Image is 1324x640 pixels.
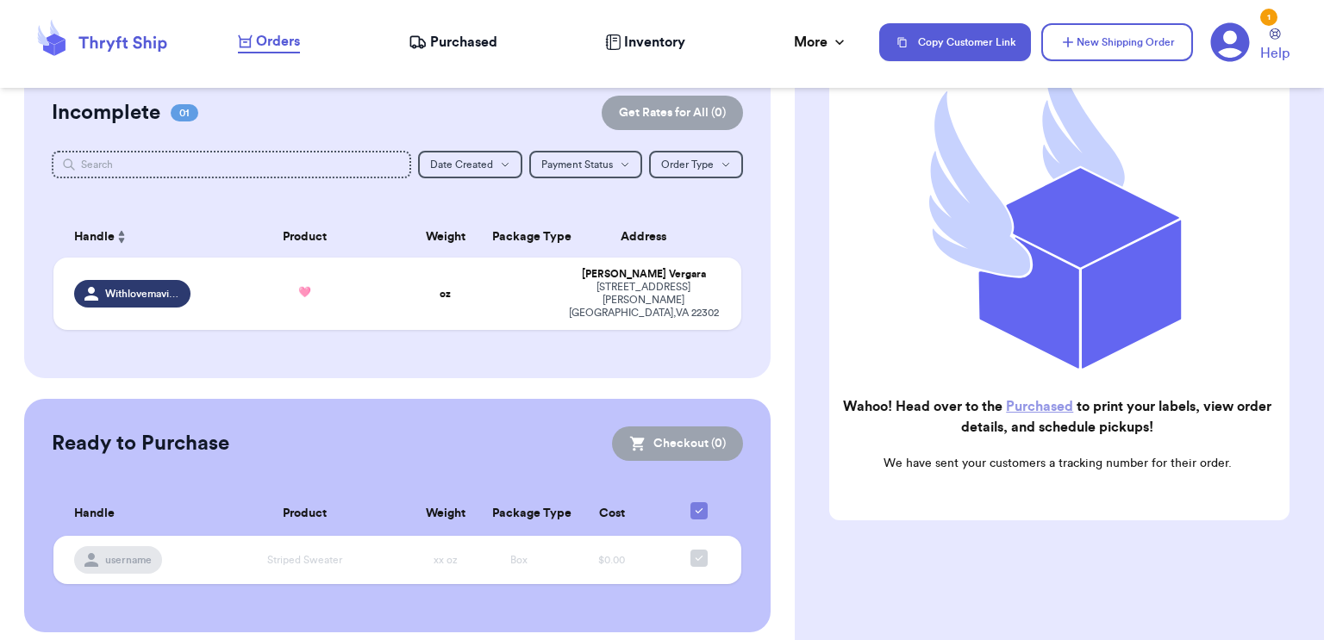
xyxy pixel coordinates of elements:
[440,289,451,299] strong: oz
[201,492,408,536] th: Product
[649,151,743,178] button: Order Type
[256,31,300,52] span: Orders
[409,32,497,53] a: Purchased
[298,287,311,297] span: 🩷
[794,32,848,53] div: More
[52,99,160,127] h2: Incomplete
[74,228,115,246] span: Handle
[105,553,152,567] span: username
[115,227,128,247] button: Sort ascending
[1260,9,1277,26] div: 1
[105,287,181,301] span: Withlovemaviscloset
[602,96,743,130] button: Get Rates for All (0)
[171,104,198,121] span: 01
[201,216,408,258] th: Product
[1260,28,1290,64] a: Help
[267,555,342,565] span: Striped Sweater
[434,555,458,565] span: xx oz
[409,492,483,536] th: Weight
[541,159,613,170] span: Payment Status
[482,216,556,258] th: Package Type
[418,151,522,178] button: Date Created
[843,396,1272,438] h2: Wahoo! Head over to the to print your labels, view order details, and schedule pickups!
[566,281,721,320] div: [STREET_ADDRESS][PERSON_NAME] [GEOGRAPHIC_DATA] , VA 22302
[879,23,1031,61] button: Copy Customer Link
[52,151,411,178] input: Search
[598,555,625,565] span: $0.00
[1006,400,1073,413] a: Purchased
[624,32,685,53] span: Inventory
[1260,43,1290,64] span: Help
[529,151,642,178] button: Payment Status
[430,159,493,170] span: Date Created
[661,159,714,170] span: Order Type
[556,216,741,258] th: Address
[52,430,229,457] h2: Ready to Purchase
[612,426,743,461] button: Checkout (0)
[843,455,1272,472] p: We have sent your customers a tracking number for their order.
[605,32,685,53] a: Inventory
[1041,23,1193,61] button: New Shipping Order
[556,492,667,536] th: Cost
[74,505,115,523] span: Handle
[482,492,556,536] th: Package Type
[566,268,721,281] div: [PERSON_NAME] Vergara
[1210,22,1250,62] a: 1
[238,31,300,53] a: Orders
[430,32,497,53] span: Purchased
[510,555,528,565] span: Box
[409,216,483,258] th: Weight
